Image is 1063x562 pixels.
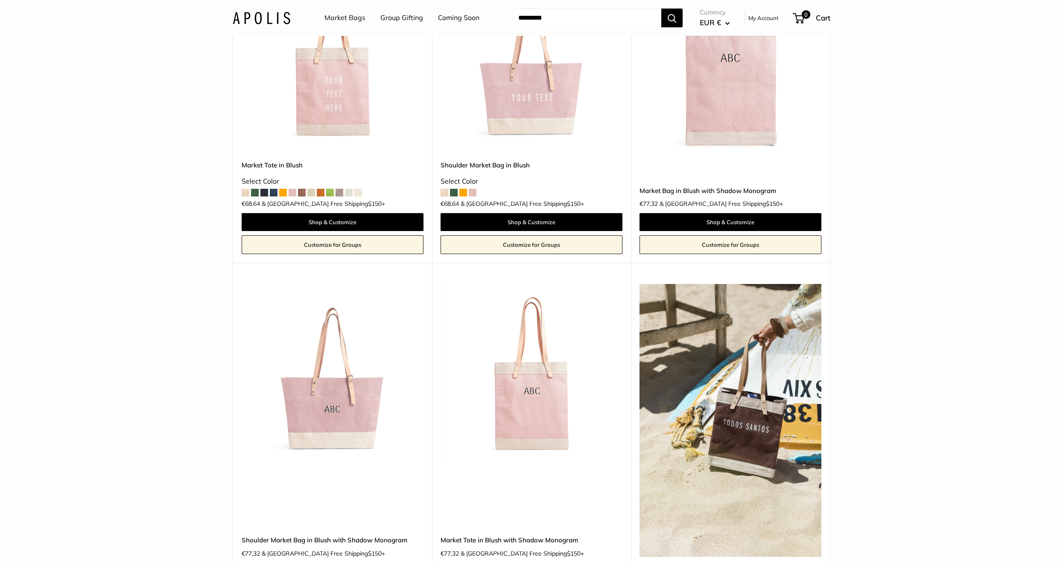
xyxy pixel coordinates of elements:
span: $150 [368,550,382,557]
span: Currency [700,6,730,18]
a: 0 Cart [794,11,830,25]
img: Market Tote in Blush with Shadow Monogram [441,284,622,466]
a: Shoulder Market Bag in Blush [441,160,622,170]
a: Market Bag in Blush with Shadow Monogram [640,186,821,196]
span: $150 [567,200,581,208]
div: Select Color [441,175,622,188]
span: & [GEOGRAPHIC_DATA] Free Shipping + [461,550,584,556]
span: €77,32 [640,201,658,207]
a: Customize for Groups [640,235,821,254]
a: Market Tote in Blush [242,160,423,170]
span: €77,32 [242,550,260,556]
a: Shop & Customize [242,213,423,231]
span: & [GEOGRAPHIC_DATA] Free Shipping + [262,550,385,556]
span: 0 [802,10,810,19]
span: €77,32 [441,550,459,556]
span: $150 [368,200,382,208]
span: & [GEOGRAPHIC_DATA] Free Shipping + [660,201,783,207]
div: Select Color [242,175,423,188]
a: Shop & Customize [441,213,622,231]
a: Shop & Customize [640,213,821,231]
button: EUR € [700,16,730,29]
img: Shoulder Market Bag in Blush with Shadow Monogram [242,284,423,466]
span: & [GEOGRAPHIC_DATA] Free Shipping + [262,201,385,207]
a: My Account [748,13,779,23]
a: Customize for Groups [441,235,622,254]
span: EUR € [700,18,721,27]
a: Customize for Groups [242,235,423,254]
a: Shoulder Market Bag in Blush with Shadow MonogramShoulder Market Bag in Blush with Shadow Monogram [242,284,423,466]
img: Apolis [233,12,290,24]
input: Search... [511,9,661,27]
a: Shoulder Market Bag in Blush with Shadow Monogram [242,535,423,545]
span: $150 [766,200,780,208]
span: €68,64 [242,201,260,207]
a: Market Tote in Blush with Shadow Monogram [441,535,622,545]
span: €68,64 [441,201,459,207]
span: & [GEOGRAPHIC_DATA] Free Shipping + [461,201,584,207]
a: Group Gifting [380,12,423,24]
span: Cart [816,13,830,22]
a: Market Bags [324,12,365,24]
a: Market Tote in Blush with Shadow MonogramMarket Tote in Blush with Shadow Monogram [441,284,622,466]
a: Coming Soon [438,12,479,24]
img: Mustang is a rich chocolate mousse brown — a touch of earthy ease, bring along during slow mornin... [640,284,821,557]
span: $150 [567,550,581,557]
button: Search [661,9,683,27]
